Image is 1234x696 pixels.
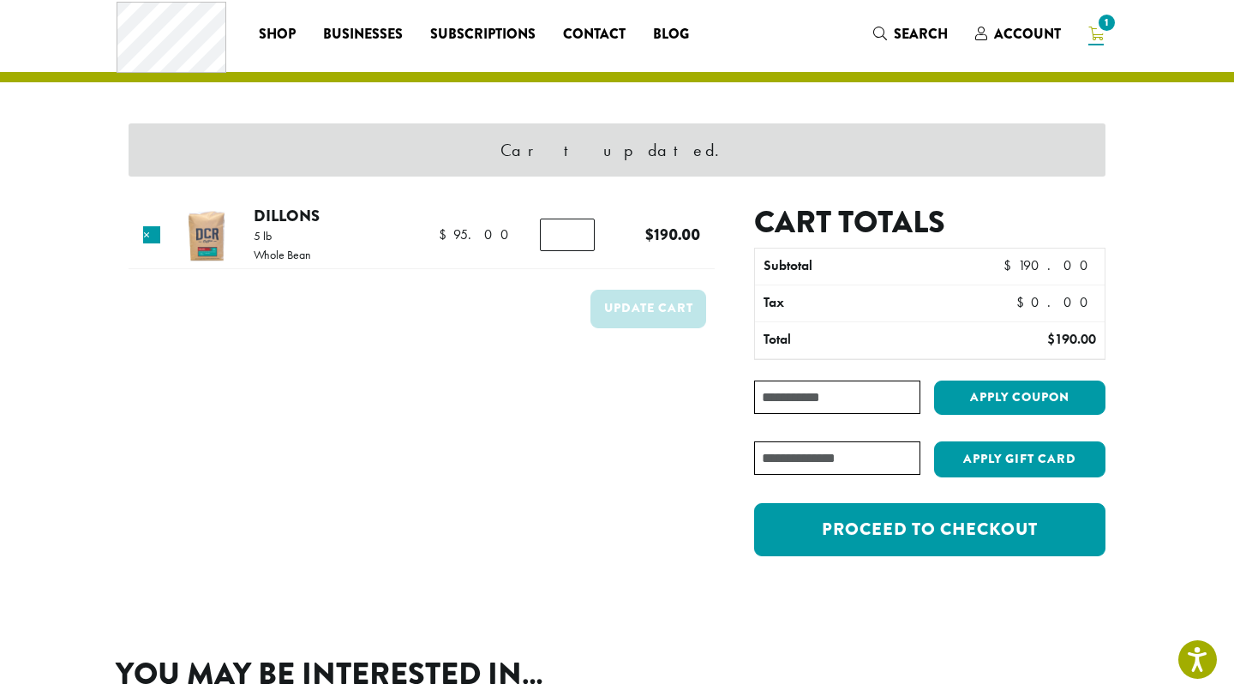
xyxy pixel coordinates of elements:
[1016,293,1096,311] bdi: 0.00
[1047,330,1055,348] span: $
[540,219,595,251] input: Product quantity
[143,226,160,243] a: Remove this item
[645,223,654,246] span: $
[430,24,536,45] span: Subscriptions
[259,24,296,45] span: Shop
[755,285,1003,321] th: Tax
[439,225,517,243] bdi: 95.00
[994,24,1061,44] span: Account
[254,204,320,227] a: Dillons
[755,249,965,285] th: Subtotal
[653,24,689,45] span: Blog
[1095,11,1118,34] span: 1
[645,223,700,246] bdi: 190.00
[245,21,309,48] a: Shop
[1003,256,1018,274] span: $
[754,204,1105,241] h2: Cart totals
[323,24,403,45] span: Businesses
[116,656,1118,693] h2: You may be interested in…
[755,322,965,358] th: Total
[1003,256,1096,274] bdi: 190.00
[179,208,235,264] img: Dillons
[254,249,311,261] p: Whole Bean
[934,441,1105,477] button: Apply Gift Card
[563,24,626,45] span: Contact
[1016,293,1031,311] span: $
[439,225,453,243] span: $
[254,230,311,242] p: 5 lb
[860,20,961,48] a: Search
[590,290,706,328] button: Update cart
[934,381,1105,416] button: Apply coupon
[754,503,1105,556] a: Proceed to checkout
[1047,330,1096,348] bdi: 190.00
[129,123,1105,177] div: Cart updated.
[894,24,948,44] span: Search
